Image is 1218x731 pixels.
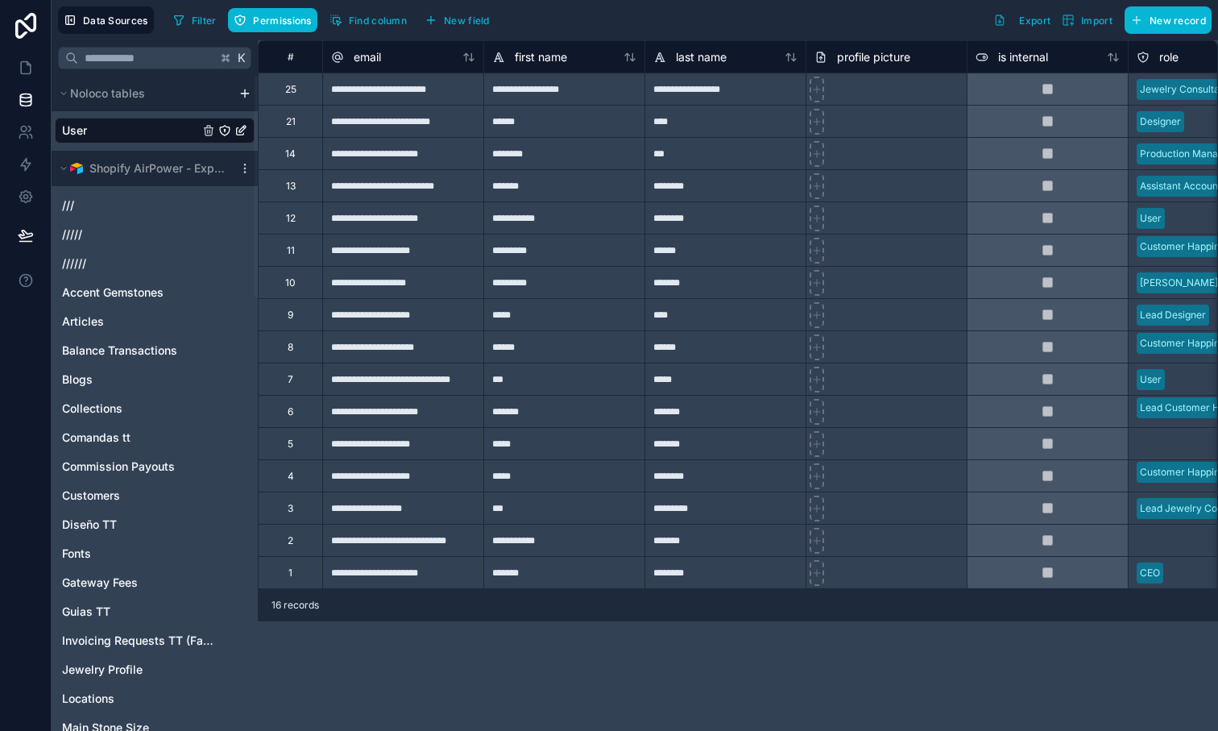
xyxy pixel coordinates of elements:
span: Filter [192,15,217,27]
span: first name [515,49,567,65]
div: Articles [55,309,255,334]
a: /// [62,197,215,214]
div: [PERSON_NAME] [1140,276,1218,290]
div: 4 [288,470,294,483]
div: Guias TT [55,599,255,625]
div: Commission Payouts [55,454,255,480]
a: Guias TT [62,604,215,620]
div: 13 [286,180,296,193]
button: Permissions [228,8,317,32]
div: Collections [55,396,255,422]
span: role [1159,49,1179,65]
span: Diseño TT [62,517,117,533]
div: Gateway Fees [55,570,255,596]
a: Comandas tt [62,430,215,446]
div: 6 [288,405,293,418]
div: ////// [55,251,255,276]
button: Find column [324,8,412,32]
a: Diseño TT [62,517,215,533]
div: 21 [286,115,296,128]
div: # [271,51,310,63]
div: Blogs [55,367,255,392]
span: K [236,52,247,64]
div: 2 [288,534,293,547]
button: Airtable LogoShopify AirPower - Expanded [55,157,232,180]
div: /// [55,193,255,218]
span: Export [1019,15,1050,27]
span: Fonts [62,546,91,562]
button: Filter [167,8,222,32]
a: Customers [62,488,215,504]
div: 1 [288,567,292,579]
span: New record [1150,15,1206,27]
div: 14 [285,147,296,160]
a: Fonts [62,546,215,562]
button: Data Sources [58,6,154,34]
button: Import [1056,6,1118,34]
span: profile picture [837,49,910,65]
div: Balance Transactions [55,338,255,363]
a: Commission Payouts [62,459,215,475]
a: Articles [62,314,215,330]
button: Noloco tables [55,82,232,105]
div: Lead Designer [1140,308,1206,322]
span: ////// [62,255,86,272]
div: 12 [286,212,296,225]
a: Permissions [228,8,323,32]
a: Gateway Fees [62,575,215,591]
div: Fonts [55,541,255,567]
div: Invoicing Requests TT (Facturación) [55,628,255,654]
span: Guias TT [62,604,110,620]
span: Data Sources [83,15,148,27]
a: Collections [62,401,215,417]
div: Designer [1140,114,1181,129]
span: Gateway Fees [62,575,138,591]
div: Jewelry Profile [55,657,255,683]
span: User [62,123,87,139]
img: Airtable Logo [70,162,83,175]
div: Diseño TT [55,512,255,538]
span: 16 records [271,599,319,612]
a: Invoicing Requests TT (Facturación) [62,633,215,649]
span: Find column [349,15,407,27]
div: User [1140,211,1162,226]
div: Locations [55,686,255,712]
div: 7 [288,373,293,386]
span: last name [676,49,727,65]
a: ///// [62,226,215,243]
span: Permissions [253,15,311,27]
span: Articles [62,314,104,330]
span: /// [62,197,74,214]
span: New field [444,15,490,27]
span: Blogs [62,372,93,388]
span: Collections [62,401,122,417]
span: Balance Transactions [62,343,177,359]
a: Accent Gemstones [62,285,215,301]
a: Balance Transactions [62,343,215,359]
button: New record [1125,6,1212,34]
div: ///// [55,222,255,247]
span: ///// [62,226,82,243]
div: Comandas tt [55,425,255,451]
div: 10 [285,276,296,289]
div: User [55,118,255,143]
a: User [62,123,199,139]
div: 3 [288,502,293,515]
span: Jewelry Profile [62,662,143,678]
div: 11 [287,244,295,257]
span: is internal [998,49,1048,65]
span: Noloco tables [70,85,145,102]
a: Jewelry Profile [62,662,215,678]
span: Shopify AirPower - Expanded [89,160,225,177]
div: 8 [288,341,293,354]
a: Blogs [62,372,215,388]
div: 5 [288,438,293,451]
span: Accent Gemstones [62,285,164,301]
button: New field [419,8,495,32]
span: Import [1081,15,1112,27]
span: email [354,49,381,65]
a: New record [1118,6,1212,34]
span: Locations [62,691,114,707]
span: Customers [62,488,120,504]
